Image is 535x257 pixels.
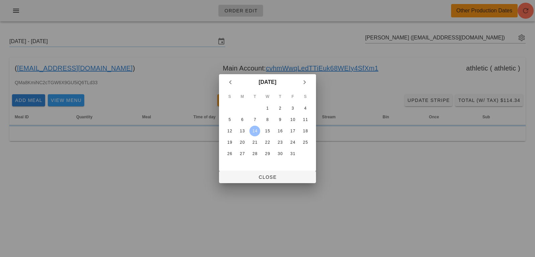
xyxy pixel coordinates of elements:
div: 13 [237,129,248,133]
button: Close [219,171,316,183]
button: 16 [275,126,286,136]
div: 24 [287,140,298,145]
div: 18 [300,129,311,133]
div: 23 [275,140,286,145]
button: 18 [300,126,311,136]
div: 25 [300,140,311,145]
div: 16 [275,129,286,133]
th: T [249,91,261,102]
th: T [274,91,286,102]
div: 15 [262,129,273,133]
div: 17 [287,129,298,133]
button: 4 [300,103,311,114]
div: 22 [262,140,273,145]
button: Previous month [224,76,236,88]
button: 10 [287,114,298,125]
button: 9 [275,114,286,125]
button: 6 [237,114,248,125]
div: 28 [249,151,260,156]
th: M [236,91,248,102]
div: 21 [249,140,260,145]
button: 7 [249,114,260,125]
button: [DATE] [256,76,279,89]
div: 14 [249,129,260,133]
th: F [287,91,299,102]
div: 8 [262,117,273,122]
div: 11 [300,117,311,122]
button: 2 [275,103,286,114]
div: 10 [287,117,298,122]
button: 13 [237,126,248,136]
button: 31 [287,148,298,159]
button: 19 [224,137,235,148]
th: S [224,91,236,102]
div: 26 [224,151,235,156]
div: 19 [224,140,235,145]
div: 4 [300,106,311,111]
div: 30 [275,151,286,156]
div: 2 [275,106,286,111]
button: 22 [262,137,273,148]
span: Close [224,174,311,180]
div: 3 [287,106,298,111]
div: 27 [237,151,248,156]
div: 20 [237,140,248,145]
div: 6 [237,117,248,122]
button: 24 [287,137,298,148]
button: 8 [262,114,273,125]
th: S [299,91,311,102]
div: 7 [249,117,260,122]
button: 29 [262,148,273,159]
button: 12 [224,126,235,136]
button: 23 [275,137,286,148]
div: 9 [275,117,286,122]
button: 25 [300,137,311,148]
button: 15 [262,126,273,136]
button: 14 [249,126,260,136]
button: 20 [237,137,248,148]
button: 11 [300,114,311,125]
div: 12 [224,129,235,133]
div: 1 [262,106,273,111]
button: 28 [249,148,260,159]
button: 1 [262,103,273,114]
button: 21 [249,137,260,148]
div: 31 [287,151,298,156]
button: 26 [224,148,235,159]
th: W [261,91,274,102]
button: Next month [299,76,311,88]
div: 29 [262,151,273,156]
button: 5 [224,114,235,125]
div: 5 [224,117,235,122]
button: 3 [287,103,298,114]
button: 27 [237,148,248,159]
button: 30 [275,148,286,159]
button: 17 [287,126,298,136]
